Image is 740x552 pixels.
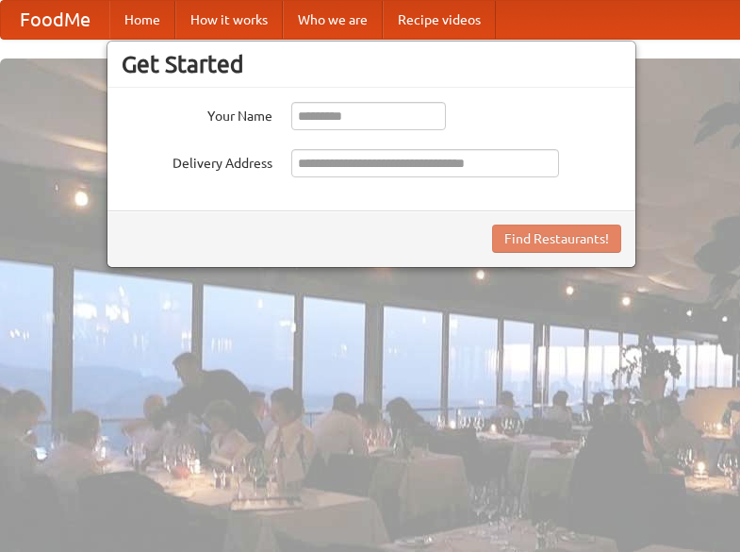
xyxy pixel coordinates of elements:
[1,1,109,39] a: FoodMe
[175,1,283,39] a: How it works
[492,225,621,253] button: Find Restaurants!
[122,50,621,78] h3: Get Started
[383,1,496,39] a: Recipe videos
[283,1,383,39] a: Who we are
[109,1,175,39] a: Home
[122,102,272,125] label: Your Name
[122,149,272,173] label: Delivery Address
